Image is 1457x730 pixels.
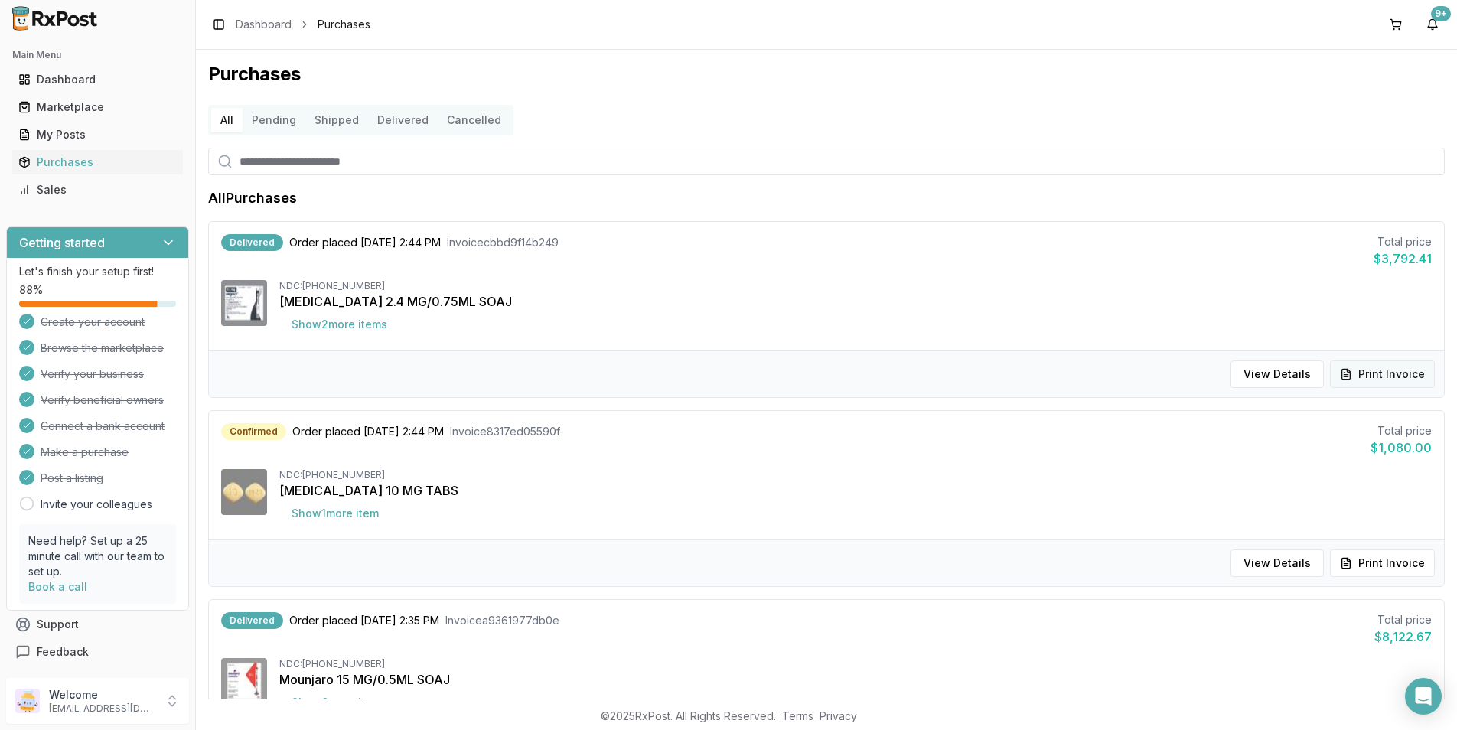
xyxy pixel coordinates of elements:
h2: Main Menu [12,49,183,61]
img: Farxiga 10 MG TABS [221,469,267,515]
button: Support [6,611,189,638]
div: 9+ [1431,6,1451,21]
a: Terms [782,709,813,722]
span: Invoice a9361977db0e [445,613,559,628]
span: Invoice cbbd9f14b249 [447,235,559,250]
span: Order placed [DATE] 2:44 PM [292,424,444,439]
button: Marketplace [6,95,189,119]
button: Sales [6,178,189,202]
div: Confirmed [221,423,286,440]
div: [MEDICAL_DATA] 10 MG TABS [279,481,1432,500]
div: $8,122.67 [1374,627,1432,646]
div: My Posts [18,127,177,142]
span: Verify your business [41,367,144,382]
button: Print Invoice [1330,360,1435,388]
img: Mounjaro 15 MG/0.5ML SOAJ [221,658,267,704]
img: User avatar [15,689,40,713]
p: Need help? Set up a 25 minute call with our team to set up. [28,533,167,579]
a: Privacy [820,709,857,722]
div: $3,792.41 [1374,249,1432,268]
a: Invite your colleagues [41,497,152,512]
img: RxPost Logo [6,6,104,31]
button: Print Invoice [1330,549,1435,577]
span: Order placed [DATE] 2:44 PM [289,235,441,250]
span: Verify beneficial owners [41,393,164,408]
button: View Details [1230,549,1324,577]
div: $1,080.00 [1371,438,1432,457]
span: Purchases [318,17,370,32]
button: Pending [243,108,305,132]
button: Cancelled [438,108,510,132]
span: Feedback [37,644,89,660]
nav: breadcrumb [236,17,370,32]
div: Total price [1371,423,1432,438]
button: Show2more items [279,311,399,338]
span: Order placed [DATE] 2:35 PM [289,613,439,628]
span: 88 % [19,282,43,298]
a: Book a call [28,580,87,593]
button: Shipped [305,108,368,132]
div: Delivered [221,612,283,629]
div: [MEDICAL_DATA] 2.4 MG/0.75ML SOAJ [279,292,1432,311]
button: Show6more items [279,689,399,716]
div: Total price [1374,234,1432,249]
div: Open Intercom Messenger [1405,678,1442,715]
div: Purchases [18,155,177,170]
button: Purchases [6,150,189,174]
h3: Getting started [19,233,105,252]
a: Marketplace [12,93,183,121]
h1: All Purchases [208,187,297,209]
button: View Details [1230,360,1324,388]
p: Welcome [49,687,155,702]
button: Show1more item [279,500,391,527]
span: Create your account [41,314,145,330]
h1: Purchases [208,62,1445,86]
div: Marketplace [18,99,177,115]
a: Sales [12,176,183,204]
button: My Posts [6,122,189,147]
button: Dashboard [6,67,189,92]
p: Let's finish your setup first! [19,264,176,279]
a: Dashboard [12,66,183,93]
span: Browse the marketplace [41,341,164,356]
button: 9+ [1420,12,1445,37]
button: All [211,108,243,132]
a: My Posts [12,121,183,148]
div: NDC: [PHONE_NUMBER] [279,280,1432,292]
div: NDC: [PHONE_NUMBER] [279,469,1432,481]
span: Connect a bank account [41,419,165,434]
div: Dashboard [18,72,177,87]
button: Delivered [368,108,438,132]
button: Feedback [6,638,189,666]
div: Mounjaro 15 MG/0.5ML SOAJ [279,670,1432,689]
div: Total price [1374,612,1432,627]
div: NDC: [PHONE_NUMBER] [279,658,1432,670]
span: Post a listing [41,471,103,486]
a: Purchases [12,148,183,176]
span: Invoice 8317ed05590f [450,424,560,439]
div: Sales [18,182,177,197]
span: Make a purchase [41,445,129,460]
a: Dashboard [236,17,292,32]
img: Wegovy 2.4 MG/0.75ML SOAJ [221,280,267,326]
div: Delivered [221,234,283,251]
p: [EMAIL_ADDRESS][DOMAIN_NAME] [49,702,155,715]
